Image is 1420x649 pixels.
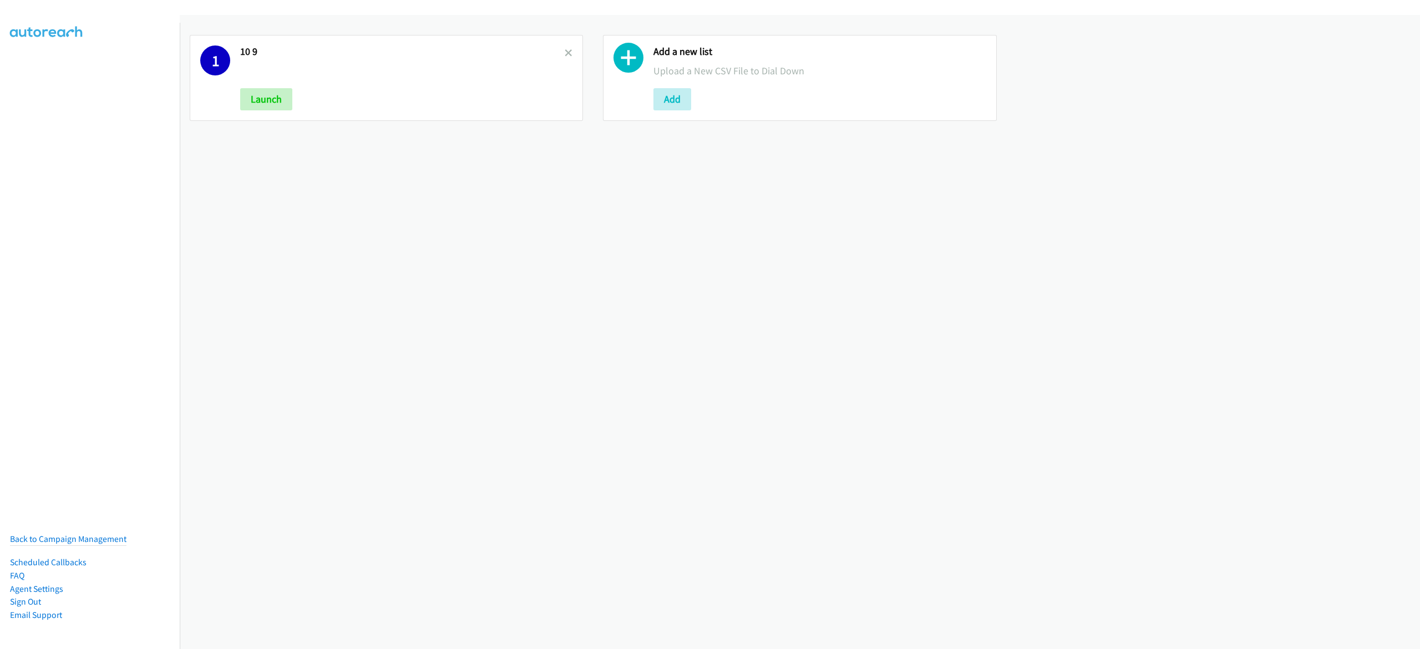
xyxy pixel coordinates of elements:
h1: 1 [200,45,230,75]
a: Email Support [10,610,62,620]
a: Scheduled Callbacks [10,557,87,567]
button: Add [653,88,691,110]
h2: Add a new list [653,45,986,58]
a: Back to Campaign Management [10,534,126,544]
a: Agent Settings [10,584,63,594]
p: Upload a New CSV File to Dial Down [653,63,986,78]
button: Launch [240,88,292,110]
h2: 10 9 [240,45,565,58]
a: Sign Out [10,596,41,607]
a: FAQ [10,570,24,581]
